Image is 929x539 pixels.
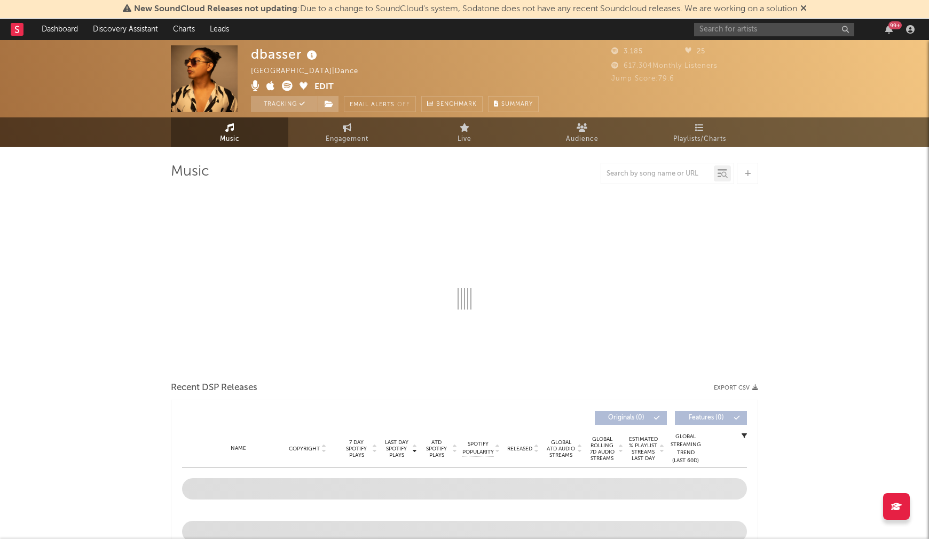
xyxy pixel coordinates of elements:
a: Music [171,117,288,147]
span: 7 Day Spotify Plays [342,439,371,458]
div: Global Streaming Trend (Last 60D) [670,433,702,465]
button: Summary [488,96,539,112]
button: Tracking [251,96,318,112]
span: ATD Spotify Plays [422,439,451,458]
span: 25 [685,48,705,55]
span: Estimated % Playlist Streams Last Day [628,436,658,462]
button: Edit [314,81,334,94]
span: Benchmark [436,98,477,111]
input: Search by song name or URL [601,170,714,178]
a: Benchmark [421,96,483,112]
span: Global ATD Audio Streams [546,439,576,458]
div: 99 + [888,21,902,29]
button: Originals(0) [595,411,667,425]
a: Live [406,117,523,147]
span: Last Day Spotify Plays [382,439,411,458]
div: [GEOGRAPHIC_DATA] | Dance [251,65,371,78]
span: Dismiss [800,5,807,13]
button: Export CSV [714,385,758,391]
span: Global Rolling 7D Audio Streams [587,436,617,462]
span: Engagement [326,133,368,146]
button: Features(0) [675,411,747,425]
span: : Due to a change to SoundCloud's system, Sodatone does not have any recent Soundcloud releases. ... [134,5,797,13]
span: Audience [566,133,599,146]
span: 3.185 [611,48,643,55]
span: Copyright [289,446,320,452]
button: Email AlertsOff [344,96,416,112]
span: Live [458,133,471,146]
a: Charts [166,19,202,40]
span: Jump Score: 79.6 [611,75,674,82]
span: Summary [501,101,533,107]
span: Spotify Popularity [462,440,494,456]
div: Name [203,445,273,453]
button: 99+ [885,25,893,34]
em: Off [397,102,410,108]
span: Originals ( 0 ) [602,415,651,421]
span: Recent DSP Releases [171,382,257,394]
span: 617.304 Monthly Listeners [611,62,718,69]
input: Search for artists [694,23,854,36]
span: Features ( 0 ) [682,415,731,421]
span: Music [220,133,240,146]
a: Discovery Assistant [85,19,166,40]
a: Engagement [288,117,406,147]
a: Playlists/Charts [641,117,758,147]
span: Released [507,446,532,452]
span: Playlists/Charts [673,133,726,146]
a: Dashboard [34,19,85,40]
span: New SoundCloud Releases not updating [134,5,297,13]
a: Leads [202,19,237,40]
a: Audience [523,117,641,147]
div: dbasser [251,45,320,63]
